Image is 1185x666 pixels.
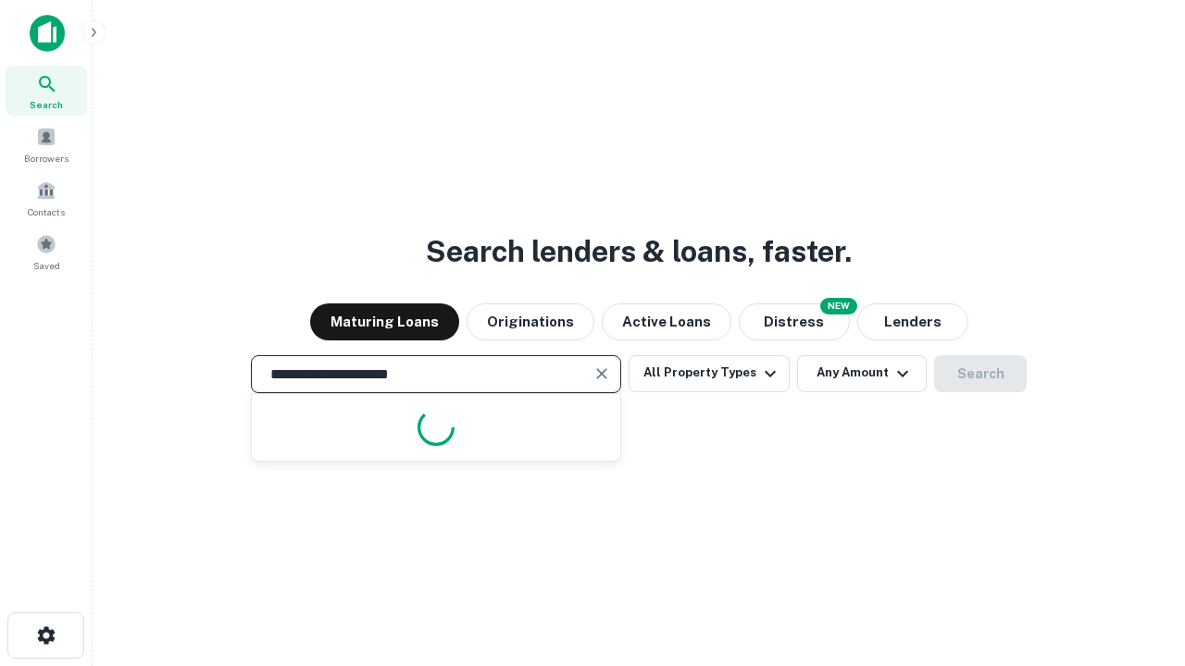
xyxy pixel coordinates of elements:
img: capitalize-icon.png [30,15,65,52]
button: Originations [467,303,594,340]
span: Contacts [28,204,65,219]
span: Search [30,97,63,112]
button: All Property Types [629,355,790,392]
button: Search distressed loans with lien and other non-mortgage details. [739,303,850,340]
a: Search [6,66,87,116]
button: Any Amount [797,355,927,392]
button: Clear [589,361,615,387]
span: Saved [33,258,60,273]
a: Contacts [6,173,87,223]
h3: Search lenders & loans, faster. [426,229,852,274]
button: Maturing Loans [310,303,459,340]
a: Saved [6,227,87,277]
iframe: Chat Widget [1092,518,1185,607]
a: Borrowers [6,119,87,169]
button: Active Loans [602,303,731,340]
div: NEW [820,298,857,314]
span: Borrowers [24,151,69,166]
button: Lenders [857,303,968,340]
